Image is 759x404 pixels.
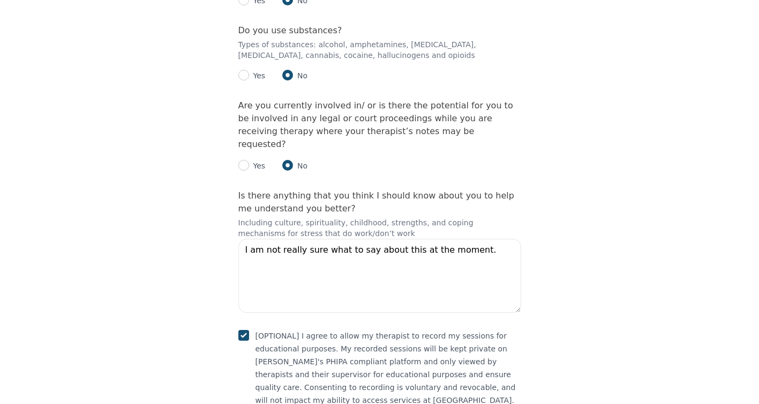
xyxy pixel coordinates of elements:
label: Is there anything that you think I should know about you to help me understand you better? [238,190,514,214]
p: No [293,160,307,171]
p: Including culture, spirituality, childhood, strengths, and coping mechanisms for stress that do w... [238,217,521,239]
p: No [293,70,307,81]
p: Types of substances: alcohol, amphetamines, [MEDICAL_DATA], [MEDICAL_DATA], cannabis, cocaine, ha... [238,39,521,61]
label: Do you use substances? [238,25,342,35]
p: Yes [249,160,266,171]
p: Yes [249,70,266,81]
textarea: I am not really sure what to say about this at the moment. [238,239,521,313]
label: Are you currently involved in/ or is there the potential for you to be involved in any legal or c... [238,100,513,149]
